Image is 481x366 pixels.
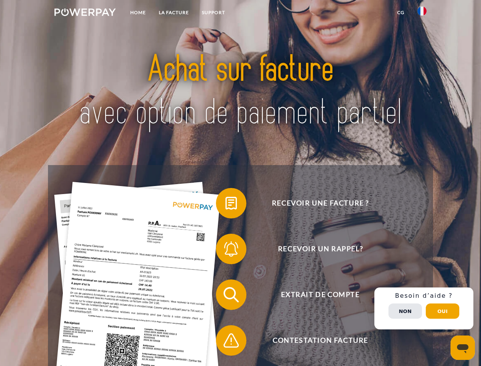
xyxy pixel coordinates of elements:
img: title-powerpay_fr.svg [73,37,408,146]
img: qb_search.svg [222,285,241,304]
img: qb_bell.svg [222,239,241,258]
button: Recevoir un rappel? [216,234,414,264]
div: Schnellhilfe [374,287,473,329]
button: Recevoir une facture ? [216,188,414,218]
a: Home [124,6,152,19]
img: qb_warning.svg [222,331,241,350]
span: Extrait de compte [227,279,414,310]
span: Recevoir un rappel? [227,234,414,264]
img: qb_bill.svg [222,194,241,213]
button: Oui [426,303,459,319]
iframe: Bouton de lancement de la fenêtre de messagerie [451,335,475,360]
span: Contestation Facture [227,325,414,356]
a: LA FACTURE [152,6,195,19]
a: Support [195,6,232,19]
h3: Besoin d’aide ? [379,292,469,300]
a: CG [391,6,411,19]
img: fr [417,6,427,16]
button: Extrait de compte [216,279,414,310]
button: Non [388,303,422,319]
button: Contestation Facture [216,325,414,356]
img: logo-powerpay-white.svg [54,8,116,16]
span: Recevoir une facture ? [227,188,414,218]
